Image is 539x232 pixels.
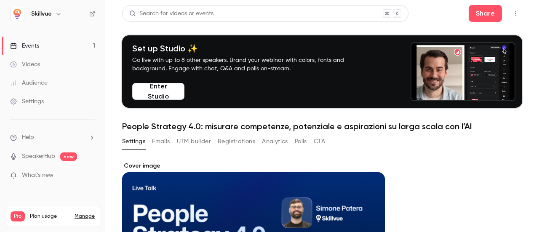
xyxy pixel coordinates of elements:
[10,42,39,50] div: Events
[122,121,522,131] h1: People Strategy 4.0: misurare competenze, potenziale e aspirazioni su larga scala con l’AI
[10,97,44,106] div: Settings
[132,83,184,100] button: Enter Studio
[262,135,288,148] button: Analytics
[22,171,53,180] span: What's new
[132,56,364,73] p: Go live with up to 8 other speakers. Brand your webinar with colors, fonts and background. Engage...
[10,60,40,69] div: Videos
[152,135,170,148] button: Emails
[60,152,77,161] span: new
[22,152,55,161] a: SpeakerHub
[132,43,364,53] h4: Set up Studio ✨
[22,22,120,29] div: [PERSON_NAME]: [DOMAIN_NAME]
[94,50,140,55] div: Keyword (traffico)
[177,135,211,148] button: UTM builder
[35,49,42,56] img: tab_domain_overview_orange.svg
[22,133,34,142] span: Help
[295,135,307,148] button: Polls
[122,162,385,170] label: Cover image
[469,5,502,22] button: Share
[122,135,145,148] button: Settings
[129,9,213,18] div: Search for videos or events
[218,135,255,148] button: Registrations
[31,10,52,18] h6: Skillvue
[24,13,41,20] div: v 4.0.25
[13,22,20,29] img: website_grey.svg
[10,133,95,142] li: help-dropdown-opener
[11,7,24,21] img: Skillvue
[85,172,95,179] iframe: Noticeable Trigger
[314,135,325,148] button: CTA
[75,213,95,220] a: Manage
[44,50,64,55] div: Dominio
[11,211,25,221] span: Pro
[30,213,69,220] span: Plan usage
[85,49,91,56] img: tab_keywords_by_traffic_grey.svg
[10,79,48,87] div: Audience
[13,13,20,20] img: logo_orange.svg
